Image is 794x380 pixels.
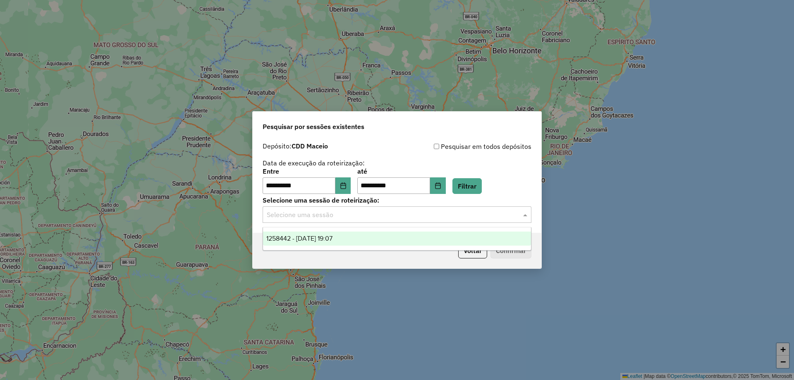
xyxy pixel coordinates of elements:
strong: CDD Maceio [292,142,328,150]
label: Data de execução da roteirização: [263,158,365,168]
ng-dropdown-panel: Options list [263,227,531,251]
button: Filtrar [452,178,482,194]
label: Selecione uma sessão de roteirização: [263,195,531,205]
span: 1258442 - [DATE] 19:07 [266,235,332,242]
button: Voltar [458,243,487,258]
button: Choose Date [335,177,351,194]
label: até [357,166,445,176]
button: Choose Date [430,177,446,194]
span: Pesquisar por sessões existentes [263,122,364,131]
label: Entre [263,166,351,176]
label: Depósito: [263,141,328,151]
div: Pesquisar em todos depósitos [397,141,531,151]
